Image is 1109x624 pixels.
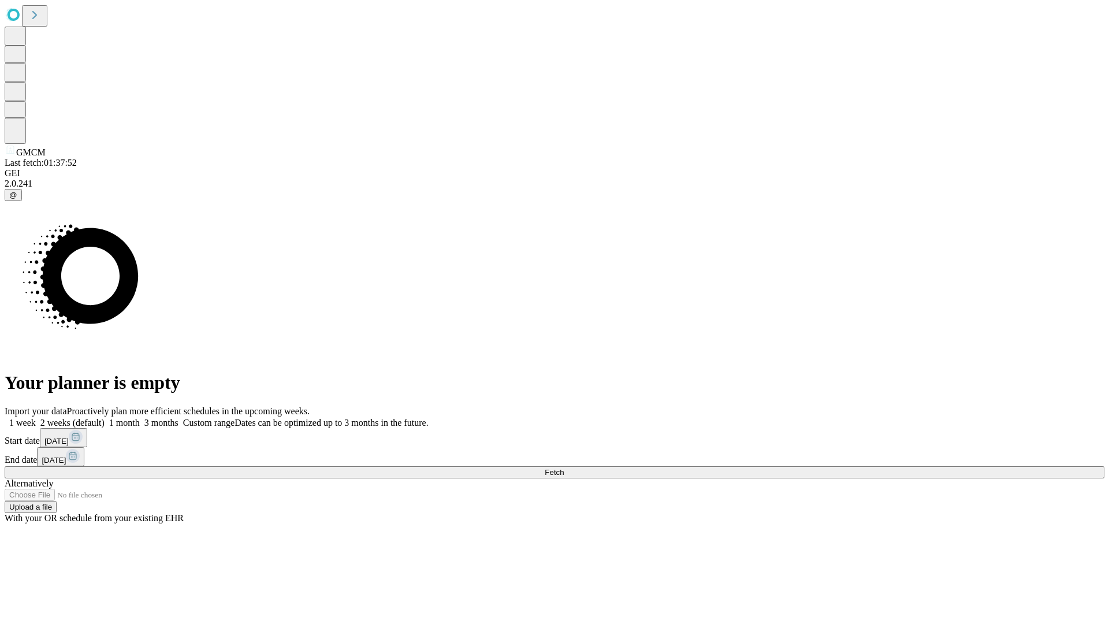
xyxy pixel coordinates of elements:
[5,168,1104,179] div: GEI
[9,418,36,428] span: 1 week
[16,147,46,157] span: GMCM
[40,418,105,428] span: 2 weeks (default)
[67,406,310,416] span: Proactively plan more efficient schedules in the upcoming weeks.
[144,418,178,428] span: 3 months
[44,437,69,445] span: [DATE]
[5,158,77,168] span: Last fetch: 01:37:52
[5,501,57,513] button: Upload a file
[5,372,1104,393] h1: Your planner is empty
[40,428,87,447] button: [DATE]
[42,456,66,465] span: [DATE]
[183,418,235,428] span: Custom range
[109,418,140,428] span: 1 month
[5,428,1104,447] div: Start date
[545,468,564,477] span: Fetch
[5,478,53,488] span: Alternatively
[5,466,1104,478] button: Fetch
[5,513,184,523] span: With your OR schedule from your existing EHR
[235,418,428,428] span: Dates can be optimized up to 3 months in the future.
[5,447,1104,466] div: End date
[5,179,1104,189] div: 2.0.241
[9,191,17,199] span: @
[5,406,67,416] span: Import your data
[5,189,22,201] button: @
[37,447,84,466] button: [DATE]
